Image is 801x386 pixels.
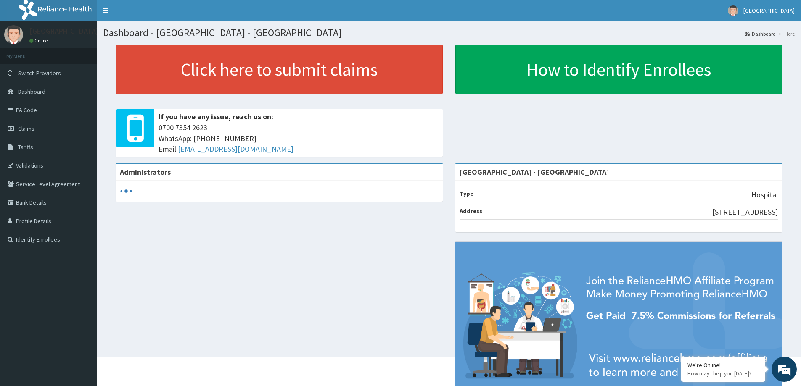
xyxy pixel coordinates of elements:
b: Address [460,207,482,215]
img: User Image [4,25,23,44]
svg: audio-loading [120,185,132,197]
strong: [GEOGRAPHIC_DATA] - [GEOGRAPHIC_DATA] [460,167,609,177]
p: [GEOGRAPHIC_DATA] [29,27,99,35]
span: Tariffs [18,143,33,151]
div: We're Online! [687,361,759,369]
span: [GEOGRAPHIC_DATA] [743,7,795,14]
p: [STREET_ADDRESS] [712,207,778,218]
a: [EMAIL_ADDRESS][DOMAIN_NAME] [178,144,293,154]
h1: Dashboard - [GEOGRAPHIC_DATA] - [GEOGRAPHIC_DATA] [103,27,795,38]
a: Online [29,38,50,44]
b: Administrators [120,167,171,177]
a: How to Identify Enrollees [455,45,782,94]
span: 0700 7354 2623 WhatsApp: [PHONE_NUMBER] Email: [159,122,439,155]
img: User Image [728,5,738,16]
b: If you have any issue, reach us on: [159,112,273,121]
a: Dashboard [745,30,776,37]
b: Type [460,190,473,197]
p: How may I help you today? [687,370,759,377]
a: Click here to submit claims [116,45,443,94]
span: Dashboard [18,88,45,95]
li: Here [777,30,795,37]
p: Hospital [751,189,778,200]
span: Claims [18,125,34,132]
span: Switch Providers [18,69,61,77]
